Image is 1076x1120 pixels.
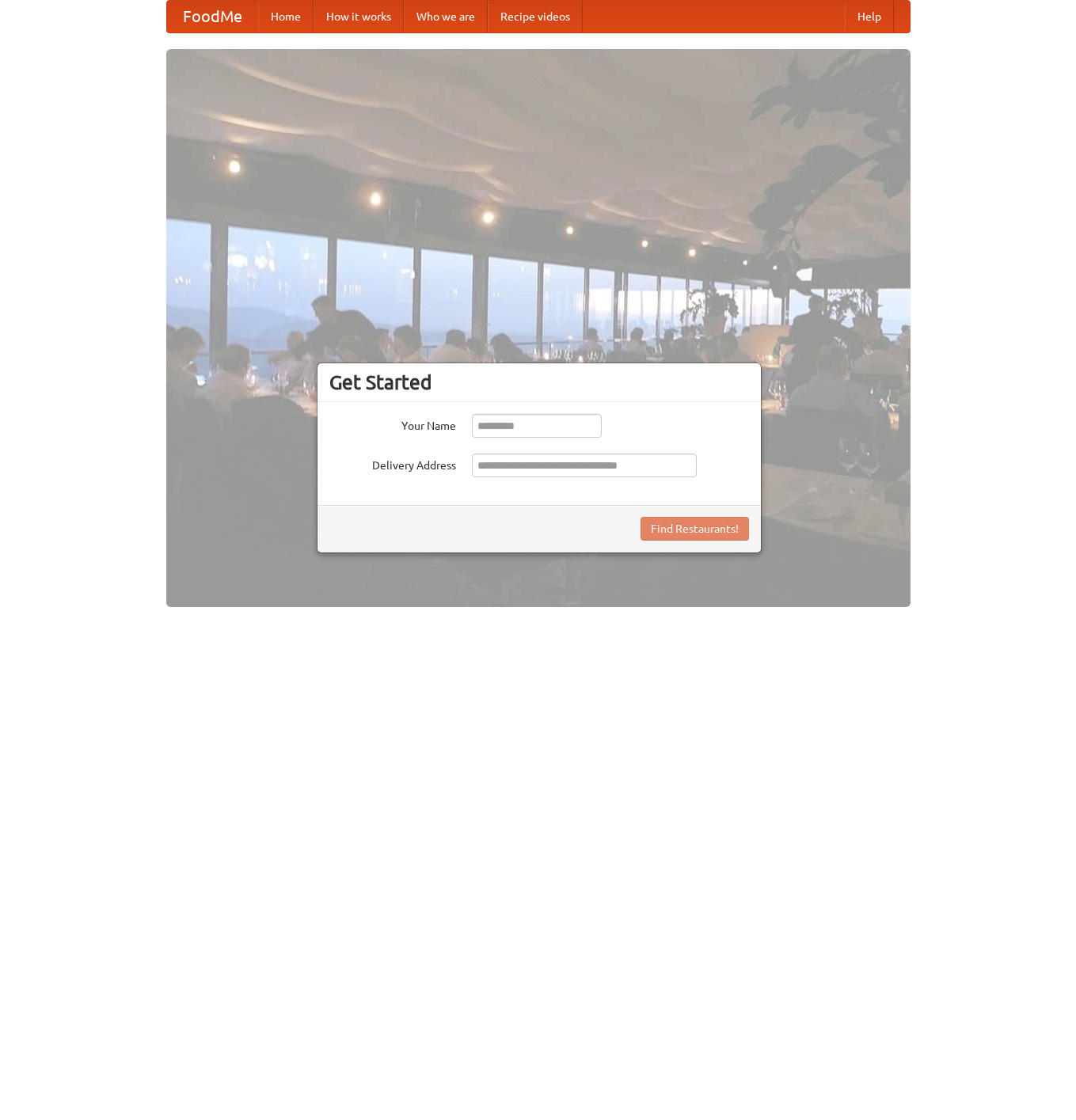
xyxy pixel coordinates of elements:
[329,454,456,473] label: Delivery Address
[845,1,894,32] a: Help
[314,1,404,32] a: How it works
[167,1,258,32] a: FoodMe
[329,414,456,434] label: Your Name
[641,517,749,541] button: Find Restaurants!
[329,370,749,394] h3: Get Started
[404,1,488,32] a: Who we are
[488,1,583,32] a: Recipe videos
[258,1,314,32] a: Home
